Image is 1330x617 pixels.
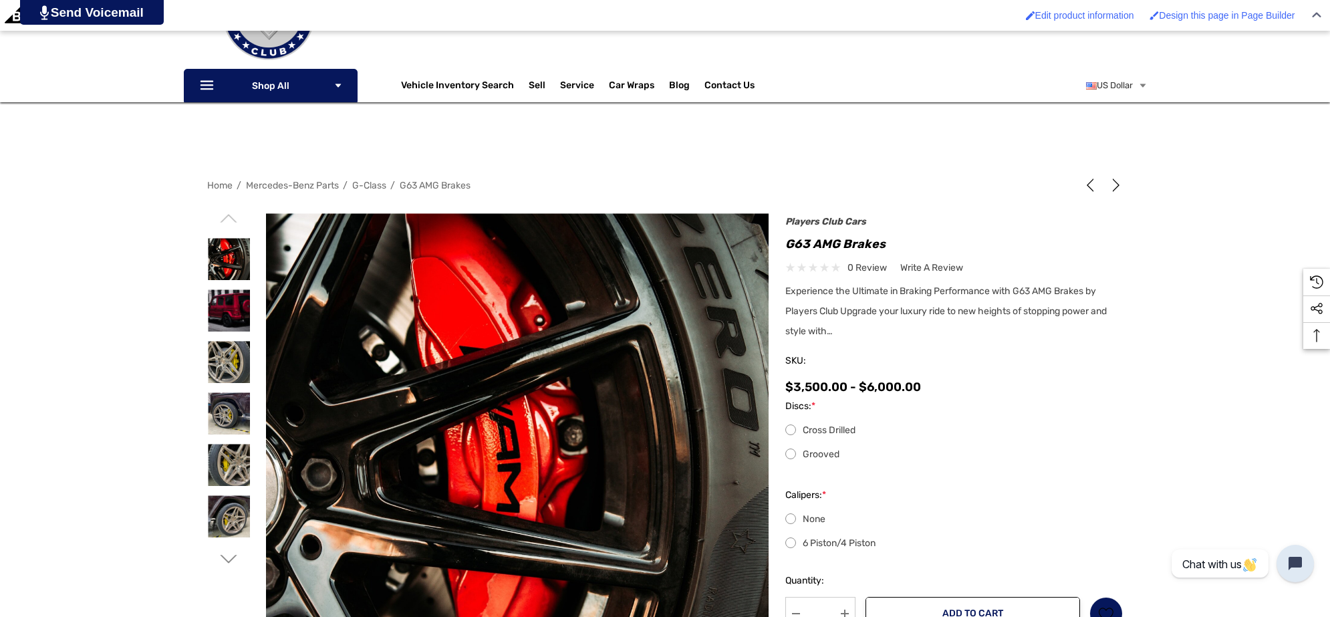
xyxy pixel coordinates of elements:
a: Next [1104,178,1123,192]
a: Service [560,80,594,94]
label: Quantity: [785,573,855,589]
a: G63 AMG Brakes [400,180,471,191]
img: G63 AMG Brakes [208,289,250,332]
label: Discs: [785,398,1123,414]
a: Mercedes-Benz Parts [246,180,339,191]
img: Enabled brush for product edit [1026,11,1035,20]
a: G-Class [352,180,386,191]
svg: Go to slide 2 of 6 [221,551,237,568]
span: 0 review [847,259,887,276]
span: Sell [529,80,545,94]
img: G63 Brakes [208,495,250,537]
a: Vehicle Inventory Search [401,80,514,94]
p: Shop All [184,69,358,102]
svg: Recently Viewed [1310,275,1323,289]
span: Experience the Ultimate in Braking Performance with G63 AMG Brakes by Players Club Upgrade your l... [785,285,1107,337]
a: Enabled brush for product edit Edit product information [1019,3,1141,27]
a: Previous [1083,178,1102,192]
label: 6 Piston/4 Piston [785,535,1123,551]
a: Sell [529,72,560,99]
label: None [785,511,1123,527]
label: Grooved [785,447,1123,463]
a: Contact Us [704,80,755,94]
svg: Top [1303,329,1330,342]
a: Players Club Cars [785,216,866,227]
label: Calipers: [785,487,1123,503]
img: G63 Brakes [208,444,250,486]
nav: Breadcrumb [207,174,1123,197]
svg: Icon Arrow Down [334,81,343,90]
img: PjwhLS0gR2VuZXJhdG9yOiBHcmF2aXQuaW8gLS0+PHN2ZyB4bWxucz0iaHR0cDovL3d3dy53My5vcmcvMjAwMC9zdmciIHhtb... [40,5,49,20]
img: Close Admin Bar [1312,12,1321,18]
span: Design this page in Page Builder [1159,10,1295,21]
span: Write a Review [900,262,963,274]
h1: G63 AMG Brakes [785,233,1123,255]
span: SKU: [785,352,852,370]
a: USD [1086,72,1148,99]
img: G63 Brakes [208,392,250,435]
a: Blog [669,80,690,94]
span: Edit product information [1035,10,1134,21]
a: Home [207,180,233,191]
img: G63 AMG Brakes [208,238,250,280]
a: Write a Review [900,259,963,276]
svg: Go to slide 6 of 6 [221,210,237,227]
a: Car Wraps [609,72,669,99]
img: Enabled brush for page builder edit. [1150,11,1159,20]
span: Car Wraps [609,80,654,94]
svg: Social Media [1310,302,1323,316]
a: Enabled brush for page builder edit. Design this page in Page Builder [1143,3,1301,27]
label: Cross Drilled [785,422,1123,439]
span: $3,500.00 - $6,000.00 [785,380,921,394]
img: G63 Brakes [208,341,250,383]
svg: Icon Line [198,78,219,94]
